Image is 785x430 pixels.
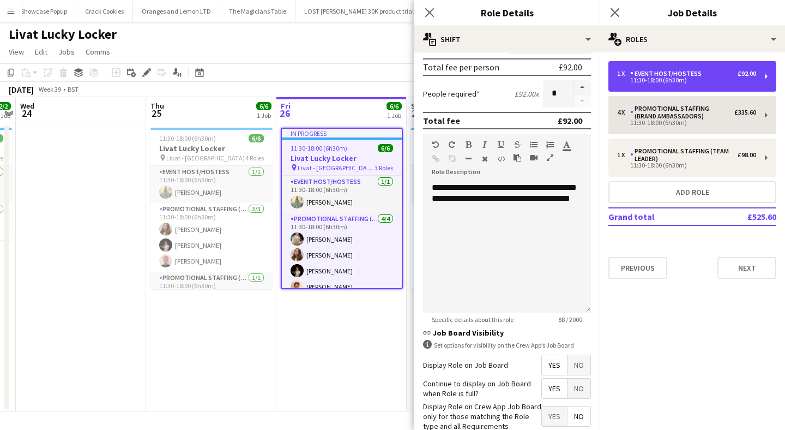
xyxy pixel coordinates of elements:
[291,144,347,152] span: 11:30-18:00 (6h30m)
[387,111,401,120] div: 1 Job
[150,101,164,111] span: Thu
[423,115,460,126] div: Total fee
[573,80,591,94] button: Increase
[411,101,423,111] span: Sat
[448,140,456,149] button: Redo
[166,154,245,162] span: Livat - [GEOGRAPHIC_DATA]
[711,208,776,225] td: £525.60
[378,144,393,152] span: 6/6
[514,140,521,149] button: Strikethrough
[150,166,273,203] app-card-role: Event Host/Hostess1/111:30-18:00 (6h30m)[PERSON_NAME]
[617,109,630,116] div: 4 x
[58,47,75,57] span: Jobs
[4,45,28,59] a: View
[375,164,393,172] span: 3 Roles
[76,1,133,22] button: Crack Cookies
[220,1,295,22] button: The Magicians Table
[546,153,554,162] button: Fullscreen
[481,140,488,149] button: Italic
[617,151,630,159] div: 1 x
[608,208,711,225] td: Grand total
[617,120,756,126] div: 11:30-18:00 (6h30m)
[12,1,76,22] button: Showcase Popup
[150,144,273,153] h3: Livat Lucky Locker
[150,128,273,289] app-job-card: 11:30-18:00 (6h30m)6/6Livat Lucky Locker Livat - [GEOGRAPHIC_DATA]4 RolesEvent Host/Hostess1/111:...
[20,101,34,111] span: Wed
[432,140,439,149] button: Undo
[542,407,567,426] span: Yes
[515,89,539,99] div: £92.00 x
[150,272,273,309] app-card-role: Promotional Staffing (Team Leader)1/111:30-18:00 (6h30m)
[600,5,785,20] h3: Job Details
[68,85,78,93] div: BST
[738,151,756,159] div: £98.00
[464,154,472,163] button: Horizontal Line
[558,115,582,126] div: £92.00
[617,163,756,168] div: 11:30-18:00 (6h30m)
[617,70,630,77] div: 1 x
[497,140,505,149] button: Underline
[256,102,271,110] span: 6/6
[249,134,264,142] span: 6/6
[133,1,220,22] button: Oranges and Lemon LTD
[31,45,52,59] a: Edit
[567,355,590,375] span: No
[542,355,567,375] span: Yes
[600,26,785,52] div: Roles
[423,89,480,99] label: People required
[149,107,164,120] span: 25
[734,109,756,116] div: £335.60
[295,1,423,22] button: LOST [PERSON_NAME] 30K product trial
[423,315,522,324] span: Specific details about this role
[423,62,499,73] div: Total fee per person
[281,101,291,111] span: Fri
[19,107,34,120] span: 24
[630,105,734,120] div: Promotional Staffing (Brand Ambassadors)
[282,153,402,163] h3: Livat Lucky Locker
[36,85,63,93] span: Week 39
[414,5,600,20] h3: Role Details
[717,257,776,279] button: Next
[54,45,79,59] a: Jobs
[630,70,706,77] div: Event Host/Hostess
[411,144,533,153] h3: Livat Lucky Locker
[411,203,533,291] app-card-role: Promotional Staffing (Brand Ambassadors)4/411:30-18:00 (6h30m)[PERSON_NAME][PERSON_NAME][PERSON_N...
[559,62,582,73] div: £92.00
[409,107,423,120] span: 27
[35,47,47,57] span: Edit
[514,153,521,162] button: Paste as plain text
[245,154,264,162] span: 4 Roles
[282,129,402,138] div: In progress
[86,47,110,57] span: Comms
[542,379,567,398] span: Yes
[411,128,533,289] div: 11:30-18:00 (6h30m)6/6Livat Lucky Locker Livat - [GEOGRAPHIC_DATA]3 RolesEvent Host/Hostess1/111:...
[81,45,114,59] a: Comms
[464,140,472,149] button: Bold
[414,26,600,52] div: Shift
[630,147,738,163] div: Promotional Staffing (Team Leader)
[387,102,402,110] span: 6/6
[617,77,756,83] div: 11:30-18:00 (6h30m)
[257,111,271,120] div: 1 Job
[567,379,590,398] span: No
[423,328,591,338] h3: Job Board Visibility
[9,84,34,95] div: [DATE]
[9,26,117,43] h1: Livat Lucky Locker
[282,176,402,213] app-card-role: Event Host/Hostess1/111:30-18:00 (6h30m)[PERSON_NAME]
[481,154,488,163] button: Clear Formatting
[279,107,291,120] span: 26
[150,203,273,272] app-card-role: Promotional Staffing (Brand Ambassadors)3/311:30-18:00 (6h30m)[PERSON_NAME][PERSON_NAME][PERSON_N...
[298,164,375,172] span: Livat - [GEOGRAPHIC_DATA]
[549,315,591,324] span: 88 / 2000
[423,379,541,398] label: Continue to display on Job Board when Role is full?
[530,153,538,162] button: Insert video
[608,181,776,203] button: Add role
[9,47,24,57] span: View
[497,154,505,163] button: HTML Code
[423,340,591,350] div: Set options for visibility on the Crew App’s Job Board
[281,128,403,289] app-job-card: In progress11:30-18:00 (6h30m)6/6Livat Lucky Locker Livat - [GEOGRAPHIC_DATA]3 RolesEvent Host/Ho...
[282,213,402,297] app-card-role: Promotional Staffing (Brand Ambassadors)4/411:30-18:00 (6h30m)[PERSON_NAME][PERSON_NAME][PERSON_N...
[423,360,508,370] label: Display Role on Job Board
[546,140,554,149] button: Ordered List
